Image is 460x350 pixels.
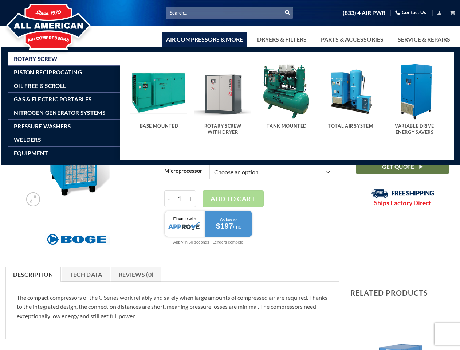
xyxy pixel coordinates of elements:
[194,63,251,120] img: Rotary Screw With Dryer
[173,190,186,207] input: Product quantity
[437,8,442,17] a: Login
[386,63,443,120] img: Variable Drive Energy Savers
[194,63,251,143] a: Visit product category Rotary Screw With Dryer
[62,267,110,282] a: Tech Data
[134,123,184,129] h5: Base Mounted
[386,63,443,143] a: Visit product category Variable Drive Energy Savers
[450,8,455,17] a: View cart
[350,283,455,303] h3: Related products
[203,190,264,207] button: Add to cart
[326,123,376,129] h5: Total Air System
[166,7,293,19] input: Search…
[14,96,91,102] span: Gas & Electric Portables
[14,56,58,62] span: Rotary Screw
[44,230,110,248] img: Boge
[322,63,379,136] a: Visit product category Total Air System
[198,123,248,135] h5: Rotary Screw With Dryer
[186,190,196,207] input: Increase quantity of Boge 10 HP Base | 3-Phase 208-575V | 100-190 PSI | MPCB-F | C9N
[162,32,247,47] a: Air Compressors & More
[322,63,379,120] img: Total Air System
[258,63,315,120] img: Tank Mounted
[14,110,105,116] span: Nitrogen Generator Systems
[14,123,71,129] span: Pressure Washers
[17,293,328,321] p: The compact compressors of the C Series work reliably and safely when large amounts of compressed...
[5,267,61,282] a: Description
[262,123,311,129] h5: Tank Mounted
[164,168,202,174] label: Microprocessor
[317,32,388,47] a: Parts & Accessories
[111,267,161,282] a: Reviews (0)
[26,192,40,206] a: Zoom
[393,32,455,47] a: Service & Repairs
[356,160,449,174] a: Get Quote
[14,150,48,156] span: Equipment
[395,7,426,18] a: Contact Us
[130,63,187,120] img: Base Mounted
[382,162,414,171] span: Get Quote
[164,190,173,207] input: Reduce quantity of Boge 10 HP Base | 3-Phase 208-575V | 100-190 PSI | MPCB-F | C9N
[371,189,435,198] img: Free Shipping
[374,199,431,207] strong: Ships Factory Direct
[14,69,82,75] span: Piston Reciprocating
[14,137,41,143] span: Welders
[258,63,315,136] a: Visit product category Tank Mounted
[253,32,311,47] a: Dryers & Filters
[14,83,66,89] span: Oil Free & Scroll
[282,7,293,18] button: Submit
[343,7,385,19] a: (833) 4 AIR PWR
[130,63,187,136] a: Visit product category Base Mounted
[390,123,439,135] h5: Variable Drive Energy Savers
